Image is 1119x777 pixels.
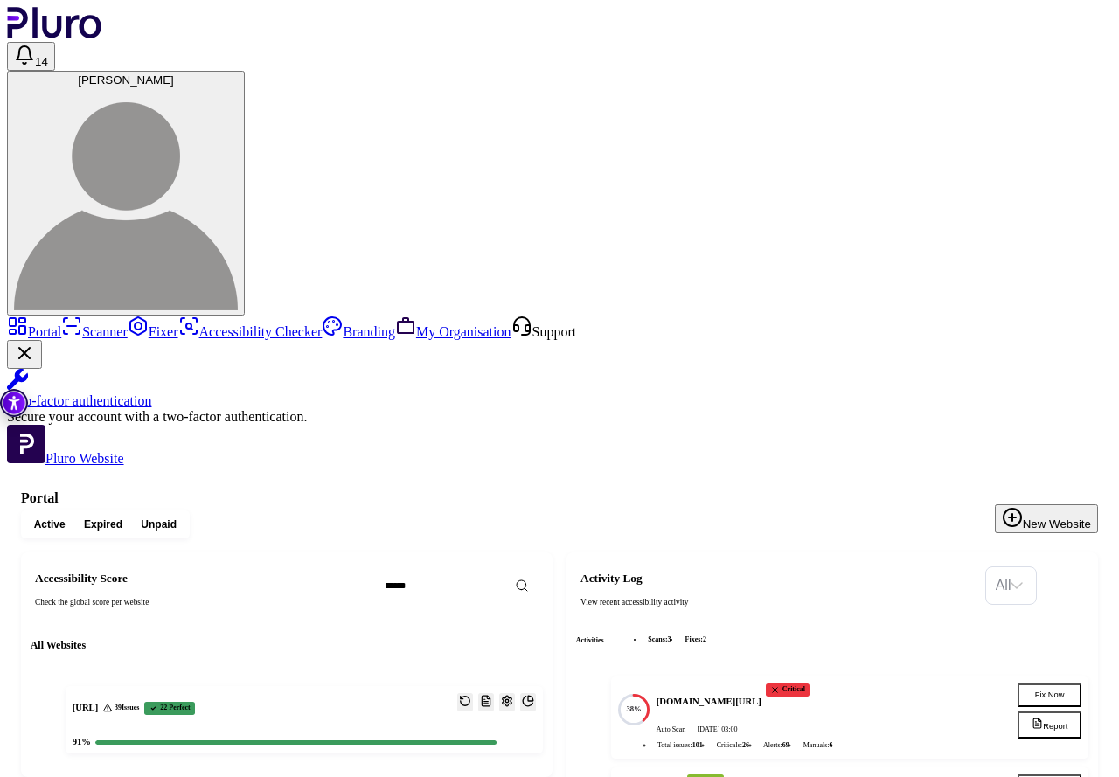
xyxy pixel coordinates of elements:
[322,324,395,339] a: Branding
[144,702,195,715] div: 22 Perfect
[626,704,641,713] text: 38%
[580,597,976,608] div: View recent accessibility activity
[24,514,74,535] button: Active
[395,324,511,339] a: My Organisation
[7,26,102,41] a: Logo
[995,504,1098,533] button: New Website
[21,490,1098,506] h1: Portal
[576,628,1089,653] div: Activities
[766,683,810,697] div: Critical
[830,741,833,749] span: 6
[73,702,99,715] h3: [URL]
[78,73,174,87] span: [PERSON_NAME]
[7,393,1112,409] div: Two-factor authentication
[7,451,124,466] a: Open Pluro Website
[692,741,703,749] span: 101
[35,55,48,68] span: 14
[7,409,1112,425] div: Secure your account with a two-factor authentication.
[668,635,671,643] span: 3
[782,741,789,749] span: 69
[478,693,495,711] button: Reports
[1018,683,1081,707] button: Fix Now
[7,340,42,369] button: Close Two-factor authentication notification
[643,635,676,646] li: scans :
[7,324,61,339] a: Portal
[657,696,761,709] h4: [DOMAIN_NAME][URL]
[712,739,754,751] li: Criticals :
[141,517,177,531] span: Unpaid
[132,514,186,535] button: Unpaid
[178,324,323,339] a: Accessibility Checker
[759,739,794,751] li: Alerts :
[7,71,245,316] button: [PERSON_NAME]SKY LALKA
[653,739,707,751] li: Total issues :
[657,725,999,735] div: Auto Scan [DATE] 03:00
[798,739,837,751] li: Manuals :
[7,369,1112,409] a: Two-factor authentication
[457,693,474,711] button: Reset the cache
[680,635,711,646] li: fixes :
[7,42,55,71] button: Open notifications, you have 14 new notifications
[499,693,516,711] button: Open settings
[31,638,544,652] h3: All Websites
[61,324,128,339] a: Scanner
[14,87,238,310] img: SKY LALKA
[7,316,1112,467] aside: Sidebar menu
[34,517,66,531] span: Active
[73,736,91,749] div: 91 %
[128,324,178,339] a: Fixer
[985,566,1038,605] div: Set sorting
[375,573,575,598] input: Search
[35,572,366,586] h2: Accessibility Score
[84,517,122,531] span: Expired
[1018,711,1081,739] button: Report
[580,572,976,586] h2: Activity Log
[103,704,140,713] div: 39 Issues
[74,514,131,535] button: Expired
[511,324,577,339] a: Open Support screen
[703,635,706,643] span: 2
[520,693,537,711] button: Open website overview
[742,741,749,749] span: 26
[35,597,366,608] div: Check the global score per website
